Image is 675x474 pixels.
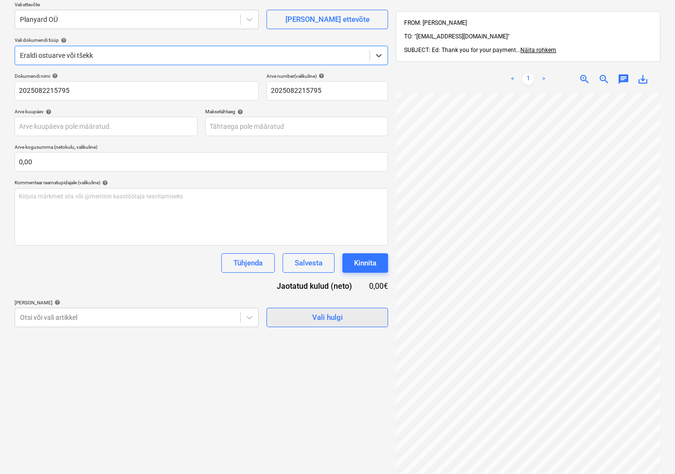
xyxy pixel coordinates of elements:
[618,73,629,85] span: chat
[637,73,649,85] span: save_alt
[285,13,370,26] div: [PERSON_NAME] ettevõte
[516,47,556,53] span: ...
[53,299,60,305] span: help
[295,257,322,269] div: Salvesta
[266,10,388,29] button: [PERSON_NAME] ettevõte
[266,73,388,79] div: Arve number (valikuline)
[354,257,376,269] div: Kinnita
[317,73,324,79] span: help
[15,81,259,101] input: Dokumendi nimi
[283,253,335,273] button: Salvesta
[15,37,388,43] div: Vali dokumendi tüüp
[312,311,343,324] div: Vali hulgi
[44,109,52,115] span: help
[262,281,368,292] div: Jaotatud kulud (neto)
[522,73,534,85] a: Page 1 is your current page
[598,73,610,85] span: zoom_out
[59,37,67,43] span: help
[15,73,259,79] div: Dokumendi nimi
[15,179,388,186] div: Kommentaar raamatupidajale (valikuline)
[15,152,388,172] input: Arve kogusumma (netokulu, valikuline)
[520,47,556,53] span: Näita rohkem
[233,257,263,269] div: Tühjenda
[342,253,388,273] button: Kinnita
[15,1,259,10] p: Vali ettevõte
[221,253,275,273] button: Tühjenda
[205,117,388,136] input: Tähtaega pole määratud
[507,73,518,85] a: Previous page
[266,308,388,327] button: Vali hulgi
[579,73,590,85] span: zoom_in
[538,73,550,85] a: Next page
[235,109,243,115] span: help
[404,33,510,40] span: TO: "[EMAIL_ADDRESS][DOMAIN_NAME]"
[15,108,197,115] div: Arve kuupäev
[15,144,388,152] p: Arve kogusumma (netokulu, valikuline)
[404,19,467,26] span: FROM: [PERSON_NAME]
[368,281,388,292] div: 0,00€
[50,73,58,79] span: help
[15,299,259,306] div: [PERSON_NAME]
[205,108,388,115] div: Maksetähtaeg
[100,180,108,186] span: help
[266,81,388,101] input: Arve number
[15,117,197,136] input: Arve kuupäeva pole määratud.
[404,47,516,53] span: SUBJECT: Ed: Thank you for your payment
